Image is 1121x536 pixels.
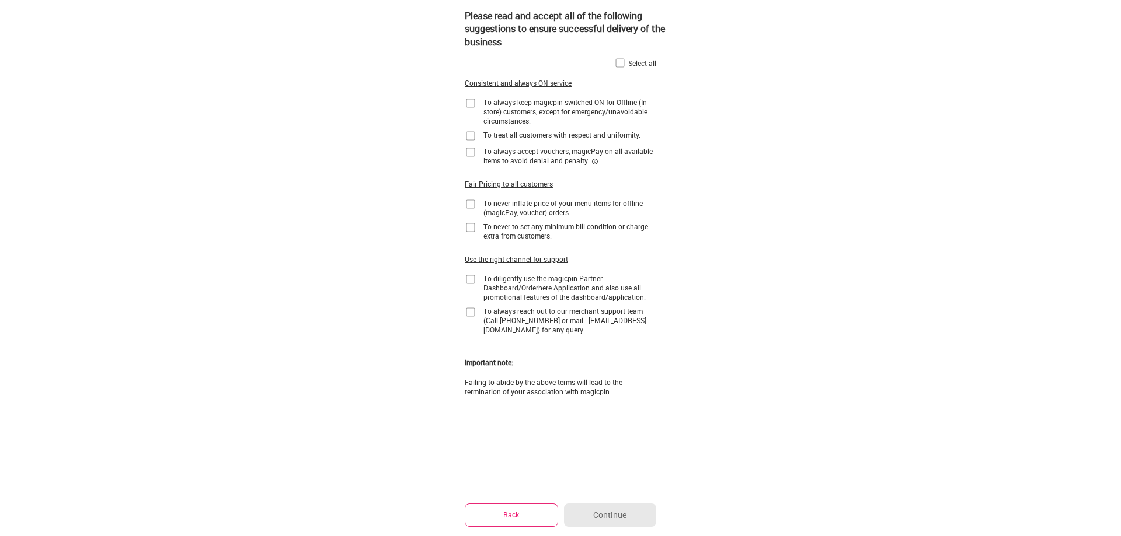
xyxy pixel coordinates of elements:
[614,57,626,69] img: home-delivery-unchecked-checkbox-icon.f10e6f61.svg
[465,146,476,158] img: home-delivery-unchecked-checkbox-icon.f10e6f61.svg
[483,274,656,302] div: To diligently use the magicpin Partner Dashboard/Orderhere Application and also use all promotion...
[483,222,656,240] div: To never to set any minimum bill condition or charge extra from customers.
[465,97,476,109] img: home-delivery-unchecked-checkbox-icon.f10e6f61.svg
[465,274,476,285] img: home-delivery-unchecked-checkbox-icon.f10e6f61.svg
[465,222,476,233] img: home-delivery-unchecked-checkbox-icon.f10e6f61.svg
[483,97,656,125] div: To always keep magicpin switched ON for Offline (In-store) customers, except for emergency/unavoi...
[628,58,656,68] div: Select all
[465,179,553,189] div: Fair Pricing to all customers
[465,130,476,142] img: home-delivery-unchecked-checkbox-icon.f10e6f61.svg
[465,377,656,396] div: Failing to abide by the above terms will lead to the termination of your association with magicpin
[483,198,656,217] div: To never inflate price of your menu items for offline (magicPay, voucher) orders.
[465,78,572,88] div: Consistent and always ON service
[483,306,656,334] div: To always reach out to our merchant support team (Call [PHONE_NUMBER] or mail - [EMAIL_ADDRESS][D...
[465,306,476,318] img: home-delivery-unchecked-checkbox-icon.f10e6f61.svg
[465,503,558,526] button: Back
[483,146,656,165] div: To always accept vouchers, magicPay on all available items to avoid denial and penalty.
[465,358,513,367] div: Important note:
[465,254,568,264] div: Use the right channel for support
[465,198,476,210] img: home-delivery-unchecked-checkbox-icon.f10e6f61.svg
[483,130,640,139] div: To treat all customers with respect and uniformity.
[591,158,598,165] img: informationCircleBlack.2195f373.svg
[564,503,656,527] button: Continue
